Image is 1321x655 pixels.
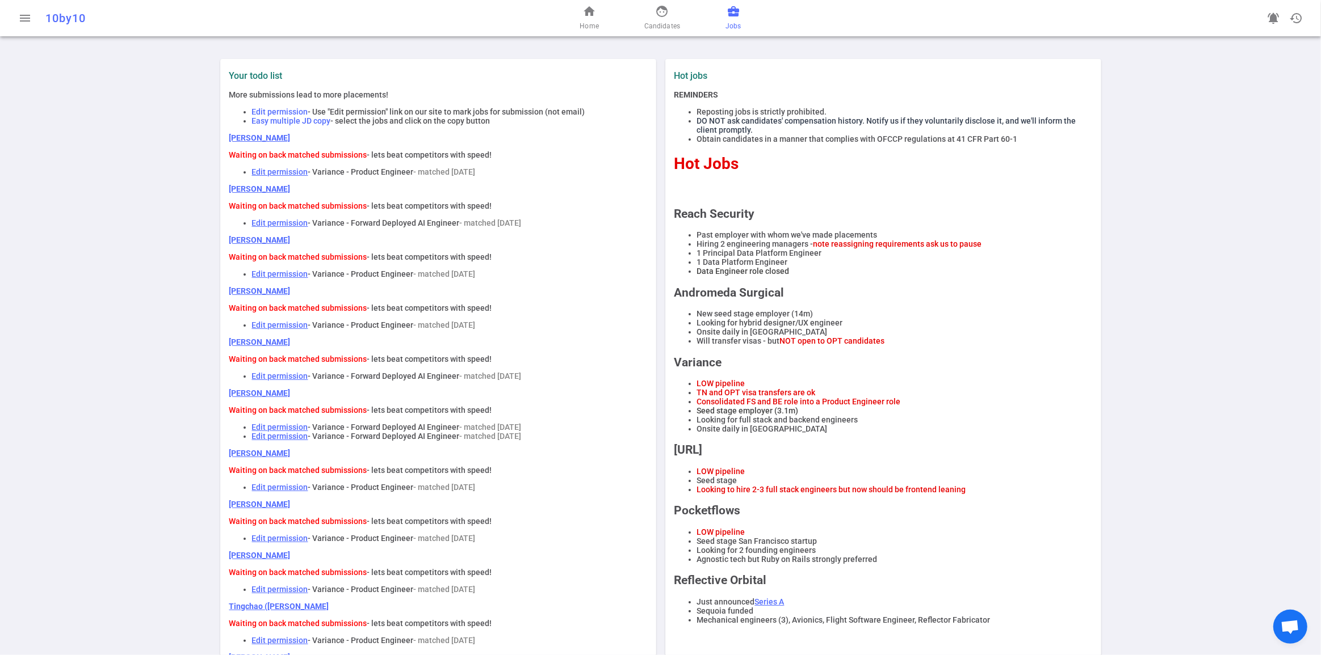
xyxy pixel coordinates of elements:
span: - matched [DATE] [460,371,522,381]
span: menu [18,11,32,25]
span: Waiting on back matched submissions [229,354,367,364]
a: Edit permission [252,636,308,645]
li: Looking for full stack and backend engineers [697,415,1092,424]
span: - matched [DATE] [414,320,476,329]
li: Sequoia funded [697,606,1092,615]
span: Seed stage employer (3.1m) [697,406,799,415]
span: - Variance - Forward Deployed AI Engineer [308,371,460,381]
span: face [656,5,669,18]
a: Series A [755,597,785,606]
span: LOW pipeline [697,527,745,536]
li: Reposting jobs is strictly prohibited. [697,107,1092,116]
li: Looking for hybrid designer/UX engineer [697,318,1092,327]
span: - lets beat competitors with speed! [367,405,492,415]
span: - lets beat competitors with speed! [367,303,492,312]
span: - Variance - Product Engineer [308,320,414,329]
li: 1 Principal Data Platform Engineer [697,248,1092,257]
h2: Reflective Orbital [674,573,1092,587]
h2: Reach Security [674,207,1092,221]
a: Edit permission [252,432,308,441]
span: Home [580,20,598,32]
span: - lets beat competitors with speed! [367,517,492,526]
li: Onsite daily in [GEOGRAPHIC_DATA] [697,424,1092,433]
button: Open menu [14,7,36,29]
a: Home [580,5,598,32]
span: - lets beat competitors with speed! [367,252,492,261]
span: - matched [DATE] [414,534,476,543]
span: - matched [DATE] [414,483,476,492]
a: Tingchao ([PERSON_NAME] [229,602,329,611]
li: Hiring 2 engineering managers - [697,239,1092,248]
label: Hot jobs [674,70,879,81]
a: Edit permission [252,585,308,594]
span: LOW pipeline [697,379,745,388]
span: Easy multiple JD copy [252,116,331,125]
a: [PERSON_NAME] [229,286,291,295]
span: NOT open to OPT candidates [780,336,885,345]
a: [PERSON_NAME] [229,133,291,142]
span: - lets beat competitors with speed! [367,619,492,628]
span: - matched [DATE] [460,218,522,227]
span: - Variance - Forward Deployed AI Engineer [308,432,460,441]
span: Waiting on back matched submissions [229,252,367,261]
span: - lets beat competitors with speed! [367,354,492,364]
span: Waiting on back matched submissions [229,150,367,159]
h2: Variance [674,356,1092,369]
div: Open chat [1273,610,1307,644]
span: Waiting on back matched submissions [229,466,367,475]
span: Waiting on back matched submissions [229,568,367,577]
span: - lets beat competitors with speed! [367,568,492,577]
a: Edit permission [252,218,308,227]
span: More submissions lead to more placements! [229,90,389,99]
a: Candidates [644,5,680,32]
li: Looking for 2 founding engineers [697,546,1092,555]
h2: Andromeda Surgical [674,286,1092,299]
span: - matched [DATE] [460,422,522,432]
a: Edit permission [252,320,308,329]
a: Edit permission [252,534,308,543]
span: - Variance - Product Engineer [308,585,414,594]
li: Onsite daily in [GEOGRAPHIC_DATA] [697,327,1092,336]
span: Waiting on back matched submissions [229,517,367,526]
label: Your todo list [229,70,647,81]
span: Consolidated FS and BE role into a Product Engineer role [697,397,901,406]
span: TN and OPT visa transfers are ok [697,388,816,397]
span: - Variance - Forward Deployed AI Engineer [308,218,460,227]
span: notifications_active [1267,11,1280,25]
li: Obtain candidates in a manner that complies with OFCCP regulations at 41 CFR Part 60-1 [697,134,1092,143]
span: - lets beat competitors with speed! [367,150,492,159]
span: - Variance - Product Engineer [308,269,414,278]
span: home [582,5,596,18]
span: Candidates [644,20,680,32]
span: - Use "Edit permission" link on our site to mark jobs for submission (not email) [308,107,585,116]
span: Waiting on back matched submissions [229,405,367,415]
span: business_center [727,5,740,18]
span: - Variance - Product Engineer [308,534,414,543]
span: note reassigning requirements ask us to pause [813,239,982,248]
a: [PERSON_NAME] [229,184,291,193]
li: Just announced [697,597,1092,606]
strong: REMINDERS [674,90,719,99]
li: New seed stage employer (14m) [697,309,1092,318]
span: Looking to hire 2-3 full stack engineers but now should be frontend leaning [697,485,966,494]
li: 1 Data Platform Engineer [697,257,1092,267]
span: Waiting on back matched submissions [229,201,367,210]
span: - matched [DATE] [414,167,476,176]
a: [PERSON_NAME] [229,449,291,458]
span: - matched [DATE] [414,585,476,594]
h2: Pocketflows [674,504,1092,517]
li: Seed stage [697,476,1092,485]
span: - lets beat competitors with speed! [367,466,492,475]
span: Edit permission [252,107,308,116]
span: - matched [DATE] [414,636,476,645]
span: Data Engineer role closed [697,267,790,276]
a: [PERSON_NAME] [229,500,291,509]
span: Waiting on back matched submissions [229,619,367,628]
span: - Variance - Product Engineer [308,167,414,176]
li: Will transfer visas - but [697,336,1092,345]
a: [PERSON_NAME] [229,337,291,346]
a: Edit permission [252,422,308,432]
span: Jobs [725,20,741,32]
li: Past employer with whom we've made placements [697,230,1092,239]
a: [PERSON_NAME] [229,388,291,398]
